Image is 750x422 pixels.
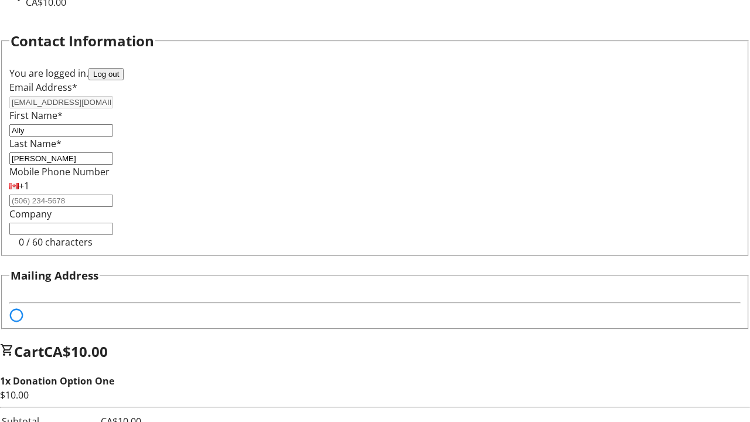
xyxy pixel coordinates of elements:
[14,342,44,361] span: Cart
[9,195,113,207] input: (506) 234-5678
[11,30,154,52] h2: Contact Information
[9,165,110,178] label: Mobile Phone Number
[9,207,52,220] label: Company
[19,236,93,249] tr-character-limit: 0 / 60 characters
[11,267,98,284] h3: Mailing Address
[88,68,124,80] button: Log out
[44,342,108,361] span: CA$10.00
[9,137,62,150] label: Last Name*
[9,66,741,80] div: You are logged in.
[9,81,77,94] label: Email Address*
[9,109,63,122] label: First Name*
